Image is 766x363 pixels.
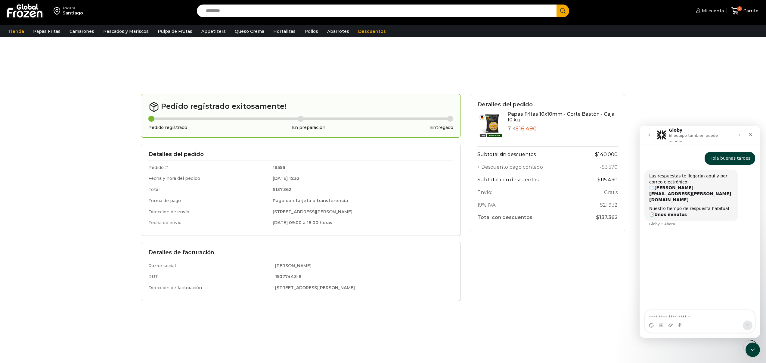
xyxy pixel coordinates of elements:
[148,173,270,184] td: Fecha y hora del pedido
[430,125,453,130] h3: Entregado
[742,8,758,14] span: Carrito
[596,214,599,220] span: $
[54,6,63,16] img: address-field-icon.svg
[355,26,389,37] a: Descuentos
[270,195,453,206] td: Pago con tarjeta o transferencia
[640,126,760,338] iframe: Intercom live chat
[477,161,579,173] th: + Descuento pago contado
[148,271,272,283] td: RUT
[477,146,579,161] th: Subtotal sin descuentos
[596,214,618,220] span: 137.362
[148,151,453,158] h3: Detalles del pedido
[600,202,618,208] span: 21.932
[579,161,618,173] td: -
[595,152,598,157] span: $
[730,4,760,18] a: 0 Carrito
[272,282,453,293] td: [STREET_ADDRESS][PERSON_NAME]
[270,217,453,228] td: [DATE] 09:00 a 18:00 horas
[746,343,760,357] iframe: Intercom live chat
[694,5,724,17] a: Mi cuenta
[148,184,270,195] td: Total
[302,26,321,37] a: Pollos
[148,102,453,112] h2: Pedido registrado exitosamente!
[270,173,453,184] td: [DATE] 15:32
[148,125,187,130] h3: Pedido registrado
[63,10,83,16] div: Santiago
[148,195,270,206] td: Forma de pago
[148,206,270,217] td: Dirección de envío
[30,26,64,37] a: Papas Fritas
[700,8,724,14] span: Mi cuenta
[737,6,742,11] span: 0
[100,26,152,37] a: Pescados y Mariscos
[67,26,97,37] a: Camarones
[272,259,453,271] td: [PERSON_NAME]
[148,217,270,228] td: Fecha de envío
[477,186,579,199] th: Envío:
[507,111,615,123] a: Papas Fritas 10x10mm - Corte Bastón - Caja 10 kg
[155,26,195,37] a: Pulpa de Frutas
[148,161,270,173] td: Pedido #
[324,26,352,37] a: Abarrotes
[273,187,275,192] span: $
[597,177,618,183] bdi: 115.430
[5,26,27,37] a: Tienda
[579,186,618,199] td: Gratis
[515,125,519,132] span: $
[232,26,267,37] a: Queso Crema
[273,187,291,192] bdi: 137.362
[270,26,299,37] a: Hortalizas
[477,199,579,211] th: 19% IVA:
[507,126,618,132] p: 7 ×
[270,206,453,217] td: [STREET_ADDRESS][PERSON_NAME]
[477,211,579,224] th: Total con descuentos
[148,249,453,256] h3: Detalles de facturación
[477,173,579,186] th: Subtotal con descuentos
[477,102,618,108] h3: Detalles del pedido
[515,125,537,132] bdi: 16.490
[557,5,569,17] button: Search button
[198,26,229,37] a: Appetizers
[148,259,272,271] td: Razón social
[270,161,453,173] td: 18556
[292,125,325,130] h3: En preparación
[597,177,600,183] span: $
[272,271,453,283] td: 15077443-8
[602,164,605,170] span: $
[148,282,272,293] td: Dirección de facturación
[63,6,83,10] div: Enviar a
[602,164,618,170] bdi: 3.570
[600,202,603,208] span: $
[595,152,618,157] bdi: 140.000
